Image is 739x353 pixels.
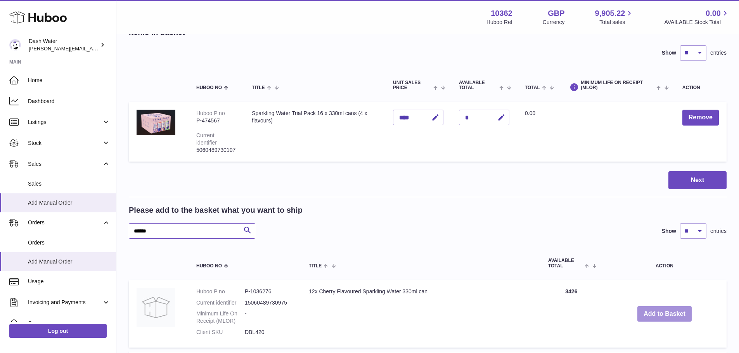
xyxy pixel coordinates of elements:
div: Action [682,85,719,90]
div: Current identifier [196,132,217,146]
strong: 10362 [491,8,512,19]
span: Title [252,85,265,90]
span: Stock [28,139,102,147]
span: Orders [28,219,102,226]
td: Sparkling Water Trial Pack 16 x 330ml cans (4 x flavours) [244,102,385,161]
dt: Current identifier [196,299,245,307]
span: Minimum Life On Receipt (MLOR) [581,80,654,90]
span: entries [710,49,727,57]
h2: Please add to the basket what you want to ship [129,205,303,215]
div: Huboo Ref [486,19,512,26]
span: [PERSON_NAME][EMAIL_ADDRESS][DOMAIN_NAME] [29,45,156,52]
span: Huboo no [196,263,222,269]
span: 9,905.22 [595,8,625,19]
dt: Client SKU [196,329,245,336]
td: 3426 [540,280,602,348]
span: Title [309,263,322,269]
th: Action [602,250,727,276]
dd: DBL420 [245,329,293,336]
div: Dash Water [29,38,99,52]
span: AVAILABLE Total [548,258,583,268]
span: Huboo no [196,85,222,90]
span: Sales [28,180,110,188]
dt: Minimum Life On Receipt (MLOR) [196,310,245,325]
div: Currency [543,19,565,26]
span: AVAILABLE Stock Total [664,19,730,26]
span: Orders [28,239,110,246]
button: Remove [682,110,719,126]
span: Invoicing and Payments [28,299,102,306]
img: 12x Cherry Flavoured Sparkling Water 330ml can [137,288,175,327]
dt: Huboo P no [196,288,245,295]
img: james@dash-water.com [9,39,21,51]
span: entries [710,227,727,235]
button: Next [668,171,727,189]
td: 12x Cherry Flavoured Sparkling Water 330ml can [301,280,540,348]
span: 0.00 [525,110,535,116]
span: Total sales [599,19,634,26]
dd: 15060489730975 [245,299,293,307]
span: Usage [28,278,110,285]
div: 5060489730107 [196,146,236,154]
div: P-474567 [196,117,236,124]
span: Add Manual Order [28,199,110,207]
label: Show [662,49,676,57]
div: Huboo P no [196,110,225,116]
span: AVAILABLE Total [459,80,497,90]
span: Cases [28,320,110,327]
dd: - [245,310,293,325]
span: Sales [28,160,102,168]
label: Show [662,227,676,235]
span: Add Manual Order [28,258,110,265]
a: 9,905.22 Total sales [595,8,634,26]
strong: GBP [548,8,564,19]
a: Log out [9,324,107,338]
button: Add to Basket [637,306,692,322]
a: 0.00 AVAILABLE Stock Total [664,8,730,26]
span: Unit Sales Price [393,80,431,90]
span: Total [525,85,540,90]
span: Listings [28,119,102,126]
span: 0.00 [706,8,721,19]
span: Home [28,77,110,84]
img: Sparkling Water Trial Pack 16 x 330ml cans (4 x flavours) [137,110,175,135]
dd: P-1036276 [245,288,293,295]
span: Dashboard [28,98,110,105]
